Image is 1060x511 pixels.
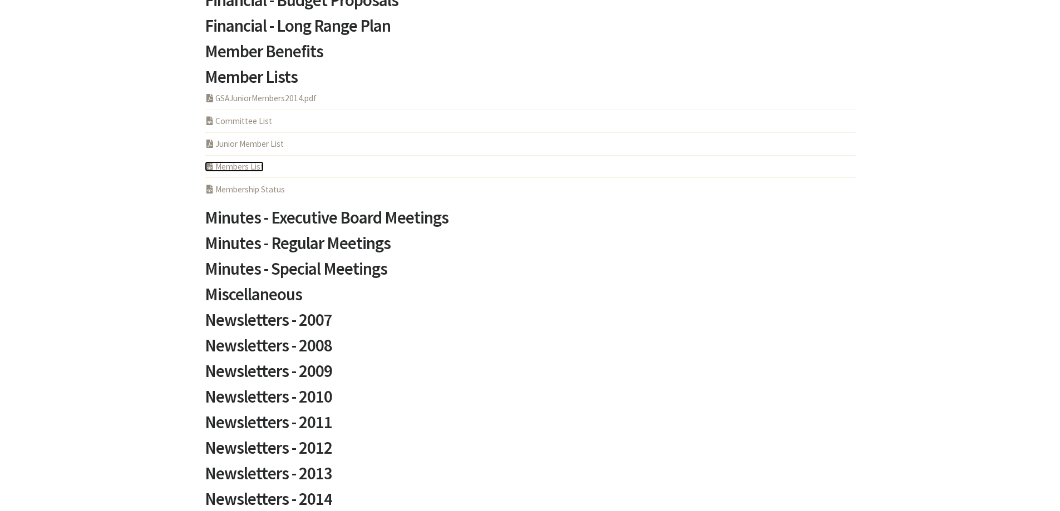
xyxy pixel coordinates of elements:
[205,439,856,465] a: Newsletters - 2012
[205,184,285,195] a: Membership Status
[205,17,856,43] a: Financial - Long Range Plan
[205,337,856,363] a: Newsletters - 2008
[205,140,215,148] i: PDF Acrobat Document
[205,43,856,68] a: Member Benefits
[205,93,317,103] a: GSAJuniorMembers2014.pdf
[205,388,856,414] a: Newsletters - 2010
[205,162,215,171] i: PHP Program
[205,68,856,94] a: Member Lists
[205,363,856,388] a: Newsletters - 2009
[205,209,856,235] a: Minutes - Executive Board Meetings
[205,311,856,337] a: Newsletters - 2007
[205,161,264,172] a: Members List
[205,138,284,149] a: Junior Member List
[205,94,215,102] i: PDF Acrobat Document
[205,116,272,126] a: Committee List
[205,414,856,439] a: Newsletters - 2011
[205,465,856,490] a: Newsletters - 2013
[205,117,215,125] i: HTML Program
[205,235,856,260] a: Minutes - Regular Meetings
[205,286,856,311] a: Miscellaneous
[205,185,215,194] i: PHP Program
[205,260,856,286] a: Minutes - Special Meetings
